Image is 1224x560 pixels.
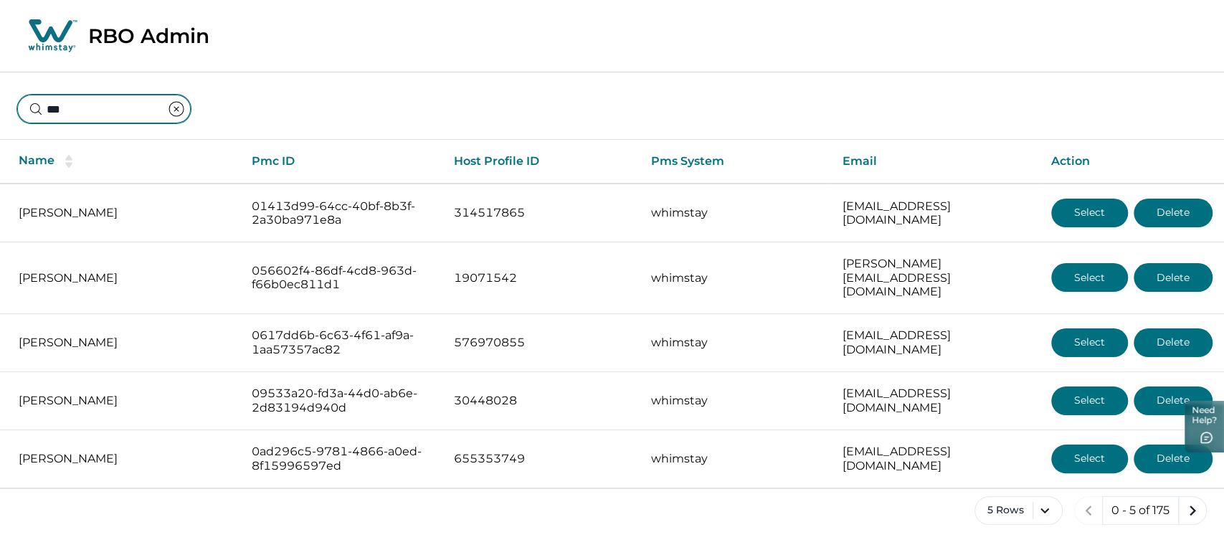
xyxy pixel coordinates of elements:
p: whimstay [651,206,820,220]
button: clear input [162,95,191,123]
th: Pms System [640,140,831,184]
p: [EMAIL_ADDRESS][DOMAIN_NAME] [843,199,1028,227]
p: 655353749 [454,452,628,466]
button: 5 Rows [974,496,1063,525]
button: Select [1051,328,1128,357]
p: 0617dd6b-6c63-4f61-af9a-1aa57357ac82 [252,328,431,356]
p: 30448028 [454,394,628,408]
button: Delete [1134,328,1213,357]
p: 576970855 [454,336,628,350]
p: [PERSON_NAME][EMAIL_ADDRESS][DOMAIN_NAME] [843,257,1028,299]
p: 09533a20-fd3a-44d0-ab6e-2d83194d940d [252,386,431,414]
p: [PERSON_NAME] [19,452,229,466]
button: Delete [1134,263,1213,292]
p: RBO Admin [88,24,209,48]
p: [EMAIL_ADDRESS][DOMAIN_NAME] [843,328,1028,356]
p: 0ad296c5-9781-4866-a0ed-8f15996597ed [252,445,431,473]
button: Select [1051,263,1128,292]
p: whimstay [651,271,820,285]
p: 314517865 [454,206,628,220]
button: Delete [1134,199,1213,227]
p: whimstay [651,336,820,350]
th: Email [831,140,1040,184]
p: [EMAIL_ADDRESS][DOMAIN_NAME] [843,445,1028,473]
button: Select [1051,445,1128,473]
button: Delete [1134,445,1213,473]
th: Action [1040,140,1224,184]
button: next page [1178,496,1207,525]
p: 01413d99-64cc-40bf-8b3f-2a30ba971e8a [252,199,431,227]
p: [PERSON_NAME] [19,336,229,350]
p: 056602f4-86df-4cd8-963d-f66b0ec811d1 [252,264,431,292]
p: whimstay [651,452,820,466]
button: Select [1051,386,1128,415]
p: [EMAIL_ADDRESS][DOMAIN_NAME] [843,386,1028,414]
button: Delete [1134,386,1213,415]
p: [PERSON_NAME] [19,206,229,220]
p: [PERSON_NAME] [19,394,229,408]
button: previous page [1074,496,1103,525]
p: [PERSON_NAME] [19,271,229,285]
button: sorting [54,154,83,169]
th: Pmc ID [240,140,442,184]
p: 0 - 5 of 175 [1111,503,1170,518]
button: Select [1051,199,1128,227]
button: 0 - 5 of 175 [1102,496,1179,525]
th: Host Profile ID [442,140,640,184]
p: whimstay [651,394,820,408]
p: 19071542 [454,271,628,285]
